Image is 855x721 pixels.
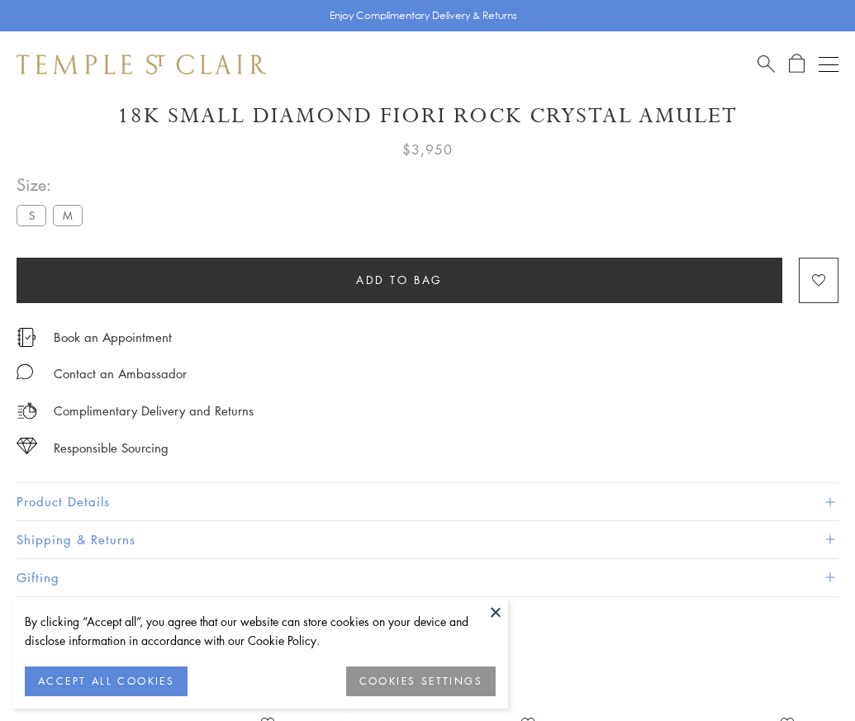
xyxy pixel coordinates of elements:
label: M [53,205,83,225]
span: Size: [17,171,89,198]
label: S [17,205,46,225]
img: icon_appointment.svg [17,328,36,347]
img: icon_sourcing.svg [17,438,37,454]
p: Enjoy Complimentary Delivery & Returns [330,7,517,24]
a: Open Shopping Bag [789,54,805,74]
button: Add to bag [17,258,782,303]
button: Gifting [17,559,838,596]
img: MessageIcon-01_2.svg [17,363,33,380]
span: $3,950 [402,139,453,160]
img: icon_delivery.svg [17,401,37,421]
div: By clicking “Accept all”, you agree that our website can store cookies on your device and disclos... [25,612,496,650]
div: Contact an Ambassador [54,363,187,384]
button: Product Details [17,483,838,520]
div: Responsible Sourcing [54,438,169,458]
a: Search [758,54,775,74]
button: COOKIES SETTINGS [346,666,496,696]
p: Complimentary Delivery and Returns [54,401,254,421]
button: Open navigation [819,55,838,74]
h1: 18K Small Diamond Fiori Rock Crystal Amulet [17,102,838,130]
button: Shipping & Returns [17,521,838,558]
span: Add to bag [356,271,443,289]
button: ACCEPT ALL COOKIES [25,666,188,696]
a: Book an Appointment [54,328,172,346]
img: Temple St. Clair [17,55,266,74]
